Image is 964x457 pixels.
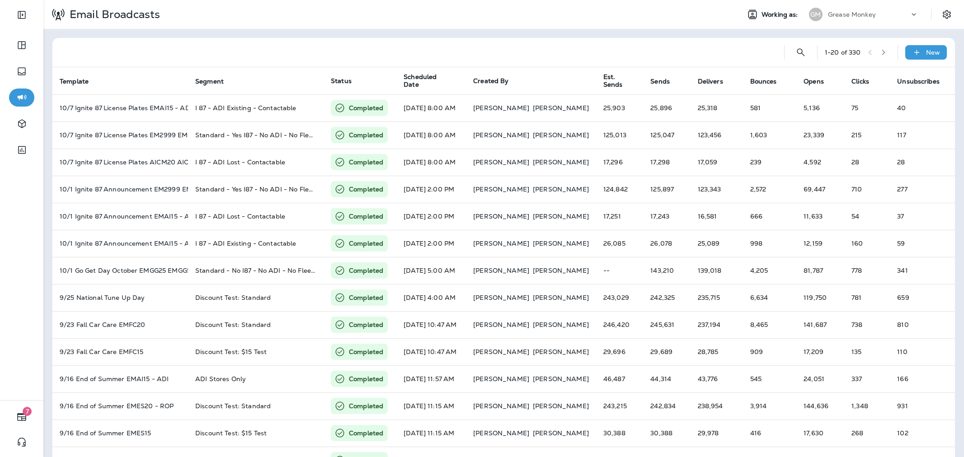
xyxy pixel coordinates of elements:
[691,365,743,392] td: 43,776
[473,294,529,301] p: [PERSON_NAME]
[643,284,690,311] td: 242,325
[851,348,861,356] span: Click rate:1% (Clicks/Opens)
[890,230,955,257] td: 59
[603,73,628,89] span: Est. Sends
[643,94,690,121] td: 25,896
[804,402,828,410] span: Open rate:60% (Opens/Sends)
[349,401,383,410] p: Completed
[890,121,955,149] td: 117
[60,240,181,247] p: 10/1 Ignite 87 Announcement EMAI15 - ADI Existing
[897,78,940,85] span: Unsubscribes
[851,131,861,139] span: Click rate:1% (Clicks/Opens)
[533,429,589,437] p: [PERSON_NAME]
[890,338,955,365] td: 110
[691,121,743,149] td: 123,456
[396,311,466,338] td: [DATE] 10:47 AM
[851,375,862,383] span: Click rate:1% (Clicks/Opens)
[897,77,951,85] span: Unsubscribes
[473,402,529,410] p: [PERSON_NAME]
[643,257,690,284] td: 143,210
[792,43,810,61] button: Search Email Broadcasts
[804,348,823,356] span: Open rate:58% (Opens/Sends)
[349,103,383,112] p: Completed
[743,149,796,176] td: 239
[404,73,451,89] span: Scheduled Date
[349,429,383,438] p: Completed
[890,176,955,203] td: 277
[596,94,643,121] td: 25,903
[890,284,955,311] td: 659
[473,213,529,220] p: [PERSON_NAME]
[396,121,466,149] td: [DATE] 8:00 AM
[473,240,529,247] p: [PERSON_NAME]
[396,203,466,230] td: [DATE] 2:00 PM
[349,266,383,275] p: Completed
[851,266,862,275] span: Click rate:1% (Clicks/Opens)
[851,321,862,329] span: Click rate:1% (Clicks/Opens)
[23,407,32,416] span: 7
[851,294,861,302] span: Click rate:1% (Clicks/Opens)
[195,185,378,193] span: Standard - Yes I87 - No ADI - No Fleet - No CAD Webform
[473,186,529,193] p: [PERSON_NAME]
[533,375,589,382] p: [PERSON_NAME]
[349,185,383,194] p: Completed
[596,230,643,257] td: 26,085
[691,392,743,420] td: 238,954
[804,158,821,166] span: Open rate:27% (Opens/Sends)
[698,77,735,85] span: Delivers
[533,240,589,247] p: [PERSON_NAME]
[851,402,868,410] span: Click rate:1% (Clicks/Opens)
[691,94,743,121] td: 25,318
[396,230,466,257] td: [DATE] 2:00 PM
[473,375,529,382] p: [PERSON_NAME]
[473,429,529,437] p: [PERSON_NAME]
[804,294,827,302] span: Open rate:49% (Opens/Sends)
[643,392,690,420] td: 242,834
[596,203,643,230] td: 17,251
[349,212,383,221] p: Completed
[750,77,789,85] span: Bounces
[195,375,246,383] span: ADI Stores Only
[743,203,796,230] td: 666
[691,176,743,203] td: 123,343
[596,392,643,420] td: 243,215
[396,392,466,420] td: [DATE] 11:15 AM
[60,159,181,166] p: 10/7 Ignite 87 License Plates AICM20 AICM30 - ADI Lost
[890,392,955,420] td: 931
[195,321,271,329] span: Discount Test: Standard
[396,176,466,203] td: [DATE] 2:00 PM
[195,158,285,166] span: I 87 - ADI Lost - Contactable
[890,420,955,447] td: 102
[349,131,383,140] p: Completed
[60,348,181,355] p: 9/23 Fall Car Care EMFC15
[533,348,589,355] p: [PERSON_NAME]
[603,73,640,89] span: Est. Sends
[195,212,285,220] span: I 87 - ADI Lost - Contactable
[349,347,383,356] p: Completed
[9,408,34,426] button: 7
[804,429,823,437] span: Open rate:58% (Opens/Sends)
[349,320,383,329] p: Completed
[66,8,160,21] p: Email Broadcasts
[851,158,859,166] span: Click rate:1% (Clicks/Opens)
[939,6,955,23] button: Settings
[533,321,589,328] p: [PERSON_NAME]
[195,239,296,247] span: I 87 - ADI Existing - Contactable
[643,176,690,203] td: 125,897
[691,284,743,311] td: 235,715
[195,266,377,275] span: Standard - No I87 - No ADI - No Fleet - No CAD Webform
[691,230,743,257] td: 25,089
[473,77,508,85] span: Created By
[533,159,589,166] p: [PERSON_NAME]
[804,77,836,85] span: Opens
[349,239,383,248] p: Completed
[331,77,352,85] span: Status
[804,131,824,139] span: Open rate:19% (Opens/Sends)
[60,131,181,139] p: 10/7 Ignite 87 License Plates EM2999 EM8725 - ROP
[533,402,589,410] p: [PERSON_NAME]
[195,402,271,410] span: Discount Test: Standard
[890,311,955,338] td: 810
[60,294,181,301] p: 9/25 National Tune Up Day
[828,11,876,18] p: Grease Monkey
[698,78,723,85] span: Delivers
